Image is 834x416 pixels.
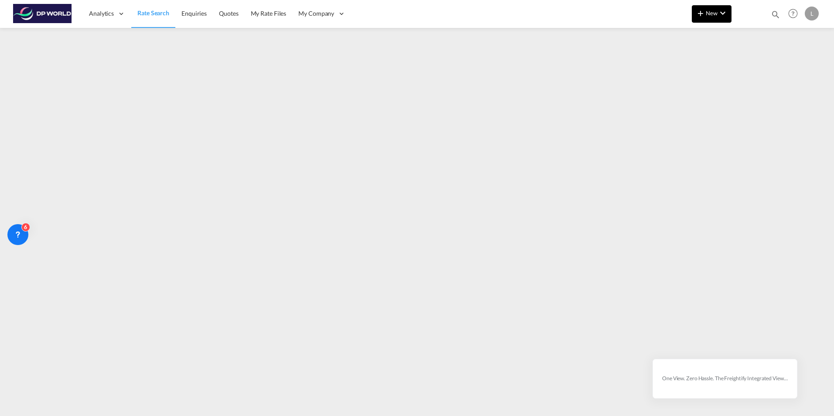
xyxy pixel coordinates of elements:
span: New [695,10,728,17]
span: Quotes [219,10,238,17]
span: My Rate Files [251,10,287,17]
div: icon-magnify [771,10,780,23]
span: Enquiries [181,10,207,17]
img: c08ca190194411f088ed0f3ba295208c.png [13,4,72,24]
md-icon: icon-magnify [771,10,780,19]
div: L [805,7,819,20]
span: Rate Search [137,9,169,17]
div: Help [786,6,805,22]
span: My Company [298,9,334,18]
button: icon-plus 400-fgNewicon-chevron-down [692,5,731,23]
md-icon: icon-plus 400-fg [695,8,706,18]
md-icon: icon-chevron-down [718,8,728,18]
span: Analytics [89,9,114,18]
span: Help [786,6,800,21]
